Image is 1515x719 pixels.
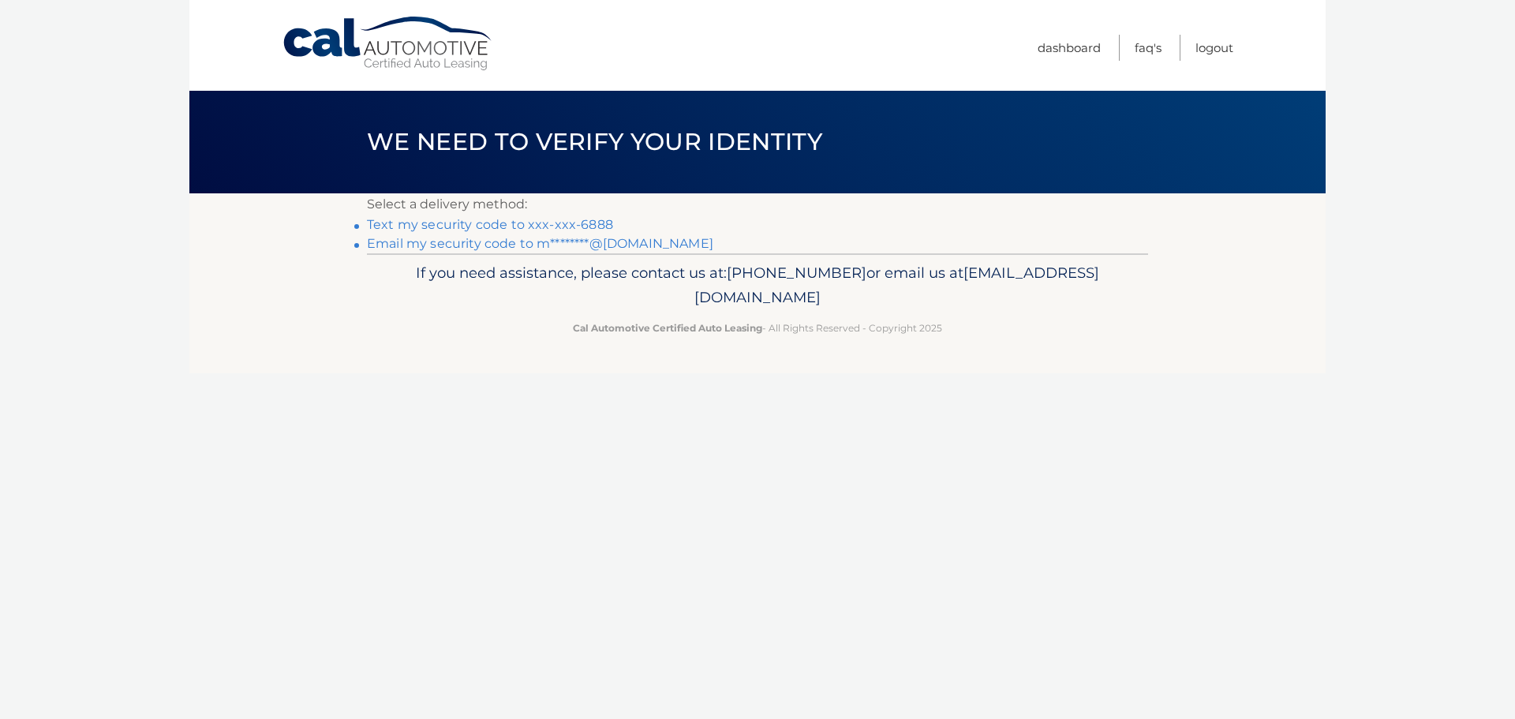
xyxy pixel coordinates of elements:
a: Dashboard [1038,35,1101,61]
a: Cal Automotive [282,16,495,72]
p: Select a delivery method: [367,193,1148,215]
p: - All Rights Reserved - Copyright 2025 [377,320,1138,336]
p: If you need assistance, please contact us at: or email us at [377,260,1138,311]
a: FAQ's [1135,35,1161,61]
a: Email my security code to m********@[DOMAIN_NAME] [367,236,713,251]
a: Text my security code to xxx-xxx-6888 [367,217,613,232]
span: [PHONE_NUMBER] [727,264,866,282]
strong: Cal Automotive Certified Auto Leasing [573,322,762,334]
span: We need to verify your identity [367,127,822,156]
a: Logout [1195,35,1233,61]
